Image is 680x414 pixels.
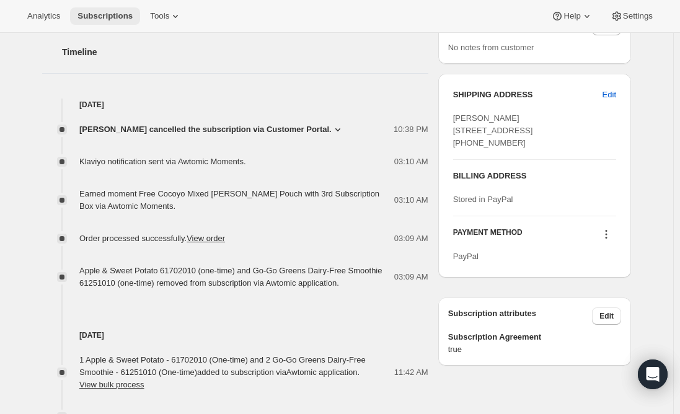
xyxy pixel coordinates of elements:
span: [PERSON_NAME] cancelled the subscription via Customer Portal. [79,123,332,136]
button: Subscriptions [70,7,140,25]
span: No notes from customer [448,43,534,52]
div: Open Intercom Messenger [638,359,668,389]
h4: [DATE] [42,329,428,341]
a: View order [187,234,225,243]
button: [PERSON_NAME] cancelled the subscription via Customer Portal. [79,123,344,136]
span: PayPal [453,252,479,261]
span: Order processed successfully. [79,234,225,243]
span: Help [563,11,580,21]
span: Edit [603,89,616,101]
span: Apple & Sweet Potato 61702010 (one-time) and Go-Go Greens Dairy-Free Smoothie 61251010 (one-time)... [79,266,382,288]
span: Edit [599,311,614,321]
button: Tools [143,7,189,25]
button: Edit [592,307,621,325]
button: Edit [595,85,624,105]
span: 11:42 AM [394,366,428,379]
span: Subscription Agreement [448,331,621,343]
button: Settings [603,7,660,25]
span: 10:38 PM [394,123,428,136]
span: Subscriptions [77,11,133,21]
span: Analytics [27,11,60,21]
span: 1 Apple & Sweet Potato - 61702010 (One-time) and 2 Go-Go Greens Dairy-Free Smoothie - 61251010 (O... [79,355,366,389]
button: View bulk process [79,380,144,389]
span: [PERSON_NAME] [STREET_ADDRESS] [PHONE_NUMBER] [453,113,533,148]
span: 03:10 AM [394,156,428,168]
span: Tools [150,11,169,21]
h3: SHIPPING ADDRESS [453,89,603,101]
span: Stored in PayPal [453,195,513,204]
span: 03:09 AM [394,232,428,245]
h4: [DATE] [42,99,428,111]
span: Settings [623,11,653,21]
h3: PAYMENT METHOD [453,227,523,244]
button: Analytics [20,7,68,25]
h2: Timeline [62,46,428,58]
span: Earned moment Free Cocoyo Mixed [PERSON_NAME] Pouch with 3rd Subscription Box via Awtomic Moments. [79,189,379,211]
span: 03:10 AM [394,194,428,206]
span: Klaviyo notification sent via Awtomic Moments. [79,157,246,166]
span: 03:09 AM [394,271,428,283]
span: true [448,343,621,356]
button: Help [544,7,600,25]
h3: Subscription attributes [448,307,593,325]
h3: BILLING ADDRESS [453,170,616,182]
